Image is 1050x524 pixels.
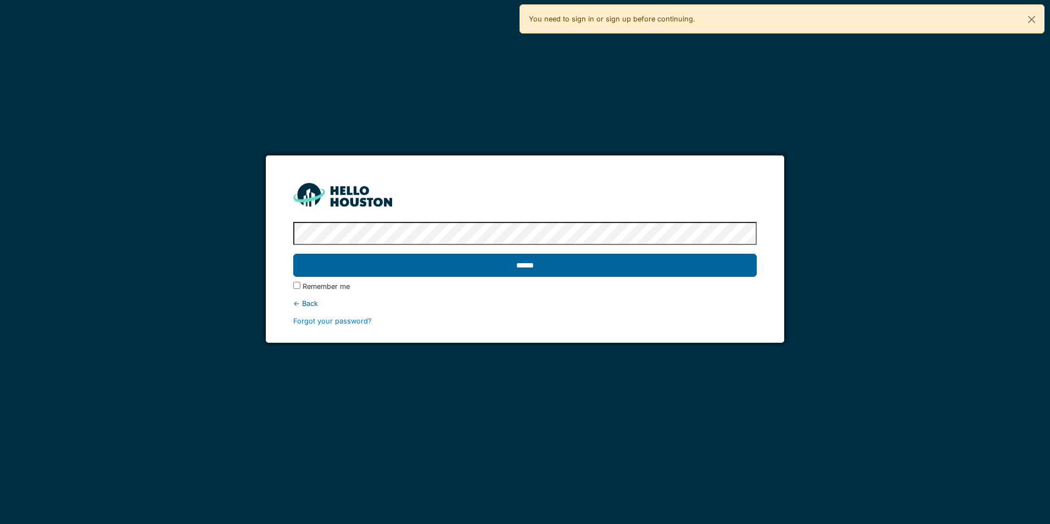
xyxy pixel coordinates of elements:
img: HH_line-BYnF2_Hg.png [293,183,392,207]
button: Close [1019,5,1044,34]
a: Forgot your password? [293,317,372,325]
label: Remember me [303,281,350,292]
div: ← Back [293,298,756,309]
div: You need to sign in or sign up before continuing. [520,4,1045,34]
